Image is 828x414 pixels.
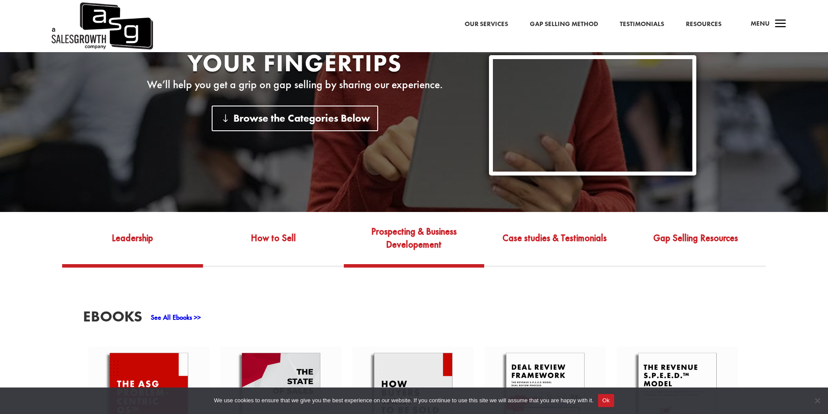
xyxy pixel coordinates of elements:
span: a [772,16,789,33]
a: Leadership [62,224,203,265]
a: How to Sell [203,224,344,265]
button: Ok [598,394,614,407]
h3: EBooks [83,309,142,328]
span: We use cookies to ensure that we give you the best experience on our website. If you continue to ... [214,396,593,405]
a: Gap Selling Method [530,19,598,30]
a: Prospecting & Business Developement [344,224,485,265]
span: Menu [751,19,770,28]
a: Gap Selling Resources [625,224,766,265]
span: No [813,396,821,405]
iframe: YouTube video player [493,59,692,171]
a: Resources [686,19,722,30]
a: Browse the Categories Below [212,106,378,131]
a: Our Services [465,19,508,30]
a: Case studies & Testimonials [484,224,625,265]
a: See All Ebooks >> [151,313,201,322]
a: Testimonials [620,19,664,30]
p: We’ll help you get a grip on gap selling by sharing our experience. [132,79,458,90]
